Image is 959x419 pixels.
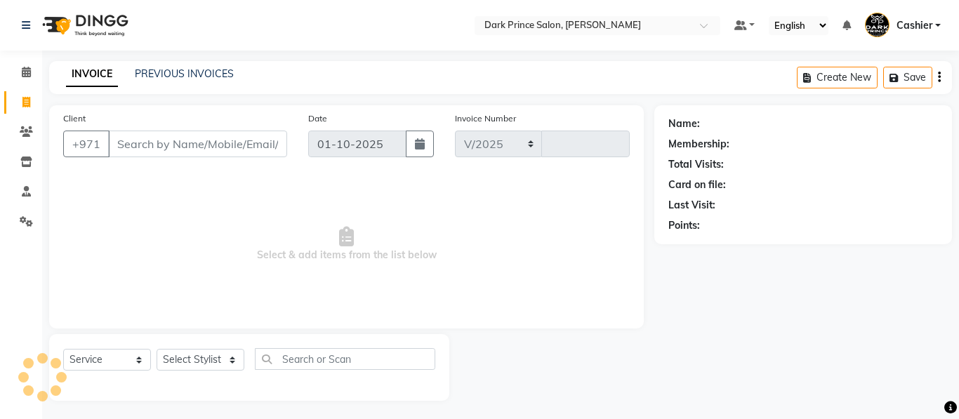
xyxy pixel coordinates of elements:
[865,13,889,37] img: Cashier
[668,117,700,131] div: Name:
[797,67,878,88] button: Create New
[668,178,726,192] div: Card on file:
[66,62,118,87] a: INVOICE
[255,348,435,370] input: Search or Scan
[63,174,630,314] span: Select & add items from the list below
[36,6,132,45] img: logo
[63,112,86,125] label: Client
[135,67,234,80] a: PREVIOUS INVOICES
[668,157,724,172] div: Total Visits:
[455,112,516,125] label: Invoice Number
[668,198,715,213] div: Last Visit:
[883,67,932,88] button: Save
[63,131,110,157] button: +971
[668,218,700,233] div: Points:
[308,112,327,125] label: Date
[897,18,932,33] span: Cashier
[108,131,287,157] input: Search by Name/Mobile/Email/Code
[668,137,729,152] div: Membership:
